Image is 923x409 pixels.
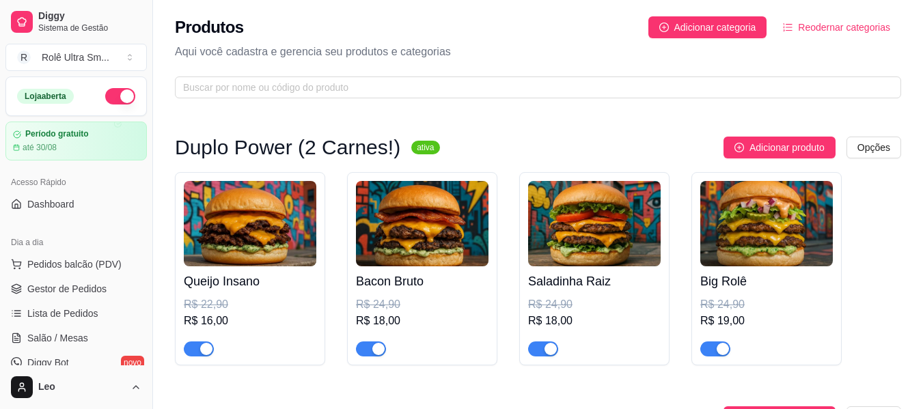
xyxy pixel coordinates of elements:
[648,16,767,38] button: Adicionar categoria
[5,302,147,324] a: Lista de Pedidos
[183,80,882,95] input: Buscar por nome ou código do produto
[734,143,744,152] span: plus-circle
[5,371,147,404] button: Leo
[27,307,98,320] span: Lista de Pedidos
[700,272,833,291] h4: Big Rolê
[846,137,901,158] button: Opções
[27,282,107,296] span: Gestor de Pedidos
[356,296,488,313] div: R$ 24,90
[783,23,793,32] span: ordered-list
[528,181,661,266] img: product-image
[17,51,31,64] span: R
[27,197,74,211] span: Dashboard
[356,181,488,266] img: product-image
[184,313,316,329] div: R$ 16,00
[356,272,488,291] h4: Bacon Bruto
[184,181,316,266] img: product-image
[42,51,109,64] div: Rolê Ultra Sm ...
[23,142,57,153] article: até 30/08
[27,257,122,271] span: Pedidos balcão (PDV)
[38,23,141,33] span: Sistema de Gestão
[38,381,125,393] span: Leo
[38,10,141,23] span: Diggy
[5,171,147,193] div: Acesso Rápido
[772,16,901,38] button: Reodernar categorias
[184,296,316,313] div: R$ 22,90
[175,16,244,38] h2: Produtos
[724,137,836,158] button: Adicionar produto
[5,122,147,160] a: Período gratuitoaté 30/08
[175,139,400,156] h3: Duplo Power (2 Carnes!)
[175,44,901,60] p: Aqui você cadastra e gerencia seu produtos e categorias
[105,88,135,104] button: Alterar Status
[184,272,316,291] h4: Queijo Insano
[5,5,147,38] a: DiggySistema de Gestão
[528,313,661,329] div: R$ 18,00
[27,356,69,369] span: Diggy Bot
[5,231,147,253] div: Dia a dia
[25,129,89,139] article: Período gratuito
[411,141,439,154] sup: ativa
[17,89,74,104] div: Loja aberta
[659,23,669,32] span: plus-circle
[5,193,147,215] a: Dashboard
[700,313,833,329] div: R$ 19,00
[5,278,147,300] a: Gestor de Pedidos
[700,181,833,266] img: product-image
[700,296,833,313] div: R$ 24,90
[5,253,147,275] button: Pedidos balcão (PDV)
[857,140,890,155] span: Opções
[27,331,88,345] span: Salão / Mesas
[356,313,488,329] div: R$ 18,00
[5,44,147,71] button: Select a team
[749,140,825,155] span: Adicionar produto
[5,352,147,373] a: Diggy Botnovo
[798,20,890,35] span: Reodernar categorias
[5,327,147,349] a: Salão / Mesas
[528,296,661,313] div: R$ 24,90
[528,272,661,291] h4: Saladinha Raiz
[674,20,756,35] span: Adicionar categoria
